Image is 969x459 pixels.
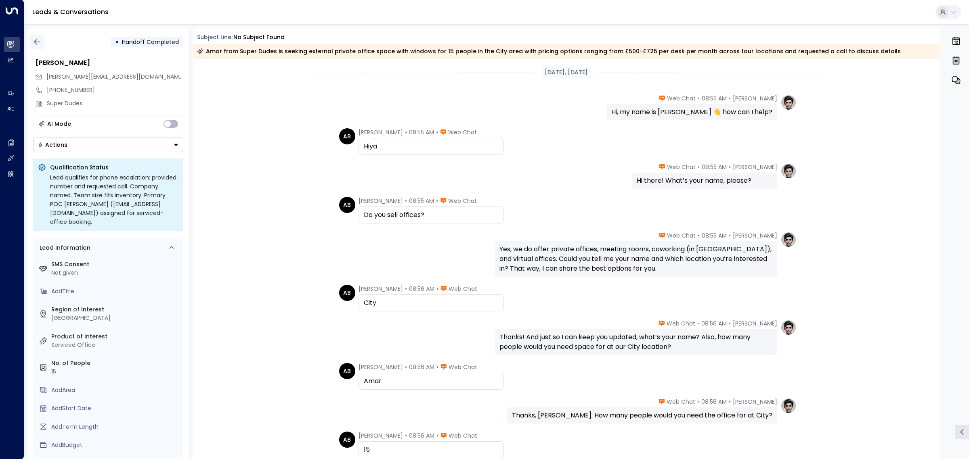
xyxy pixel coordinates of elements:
div: AddBudget [51,441,180,449]
label: Product of Interest [51,332,180,341]
div: [GEOGRAPHIC_DATA] [51,314,180,322]
span: • [729,398,731,406]
span: [PERSON_NAME] [733,319,777,328]
div: Hiya [364,142,499,151]
img: profile-logo.png [780,319,797,336]
div: No subject found [233,33,285,42]
span: 08:55 AM [409,197,434,205]
div: [PHONE_NUMBER] [47,86,183,94]
span: Subject Line: [197,33,233,41]
span: • [697,319,699,328]
a: Leads & Conversations [32,7,109,17]
img: profile-logo.png [780,398,797,414]
span: [PERSON_NAME] [733,398,777,406]
div: 15 [51,367,180,376]
span: Web Chat [448,128,477,136]
span: • [698,163,700,171]
span: Web Chat [667,232,696,240]
div: Thanks, [PERSON_NAME]. How many people would you need the office for at City? [512,411,772,420]
div: AI Mode [47,120,71,128]
p: Qualification Status [50,163,178,171]
div: Amar from Super Dudes is seeking external private office space with windows for 15 people in the ... [197,47,901,55]
img: profile-logo.png [780,163,797,179]
span: Web Chat [667,398,695,406]
span: Web Chat [448,197,477,205]
span: • [405,128,407,136]
span: • [436,432,438,440]
div: Lead qualifies for phone escalation: provided number and requested call. Company named. Team size... [50,173,178,226]
span: Web Chat [449,432,477,440]
div: • [115,35,119,49]
div: Thanks! And just so I can keep you updated, what’s your name? Also, how many people would you nee... [499,332,772,352]
div: AddArea [51,386,180,394]
span: 08:55 AM [702,94,727,102]
label: Region of Interest [51,305,180,314]
span: Web Chat [667,94,696,102]
div: AB [339,432,355,448]
span: • [405,285,407,293]
button: Actions [33,138,183,152]
span: 08:55 AM [702,163,727,171]
span: [PERSON_NAME] [733,94,777,102]
span: • [436,285,438,293]
span: • [698,94,700,102]
label: SMS Consent [51,260,180,269]
span: [PERSON_NAME] [733,232,777,240]
span: • [698,232,700,240]
span: • [436,363,438,371]
span: [PERSON_NAME] [359,197,403,205]
span: • [729,319,731,328]
div: Not given [51,269,180,277]
span: Web Chat [667,319,695,328]
span: • [729,163,731,171]
span: [PERSON_NAME] [359,285,403,293]
span: [PERSON_NAME] [733,163,777,171]
span: t.s.bongers@outlook.com [46,73,183,81]
span: 08:56 AM [409,285,434,293]
label: No. of People [51,359,180,367]
div: Do you sell offices? [364,210,499,220]
span: [PERSON_NAME] [359,363,403,371]
span: [PERSON_NAME][EMAIL_ADDRESS][DOMAIN_NAME] [46,73,184,81]
div: [DATE], [DATE] [541,67,591,78]
div: Yes, we do offer private offices, meeting rooms, coworking (in [GEOGRAPHIC_DATA]), and virtual of... [499,244,772,273]
span: 08:56 AM [409,363,434,371]
span: Web Chat [449,363,477,371]
div: Hi, my name is [PERSON_NAME] 👋 how can I help? [611,107,772,117]
span: • [697,398,699,406]
div: Super Dudes [47,99,183,108]
span: 08:56 AM [701,319,727,328]
div: 15 [364,445,499,455]
span: • [405,197,407,205]
div: AB [339,363,355,379]
span: Handoff Completed [122,38,179,46]
span: Web Chat [667,163,696,171]
span: • [436,197,438,205]
span: • [729,94,731,102]
img: profile-logo.png [780,232,797,248]
span: 08:55 AM [409,128,434,136]
div: AB [339,197,355,213]
span: Web Chat [449,285,477,293]
span: [PERSON_NAME] [359,432,403,440]
span: • [405,432,407,440]
div: AddStart Date [51,404,180,413]
img: profile-logo.png [780,94,797,111]
div: AddTitle [51,287,180,296]
div: Lead Information [37,244,90,252]
div: Button group with a nested menu [33,138,183,152]
div: Serviced Office [51,341,180,349]
span: 08:56 AM [701,398,727,406]
div: Amar [364,376,499,386]
div: City [364,298,499,308]
span: • [405,363,407,371]
div: AddTerm Length [51,423,180,431]
span: • [729,232,731,240]
div: Actions [38,141,67,148]
span: [PERSON_NAME] [359,128,403,136]
div: AB [339,128,355,144]
span: 08:55 AM [702,232,727,240]
div: AB [339,285,355,301]
span: • [436,128,438,136]
div: Hi there! What’s your name, please? [637,176,772,186]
